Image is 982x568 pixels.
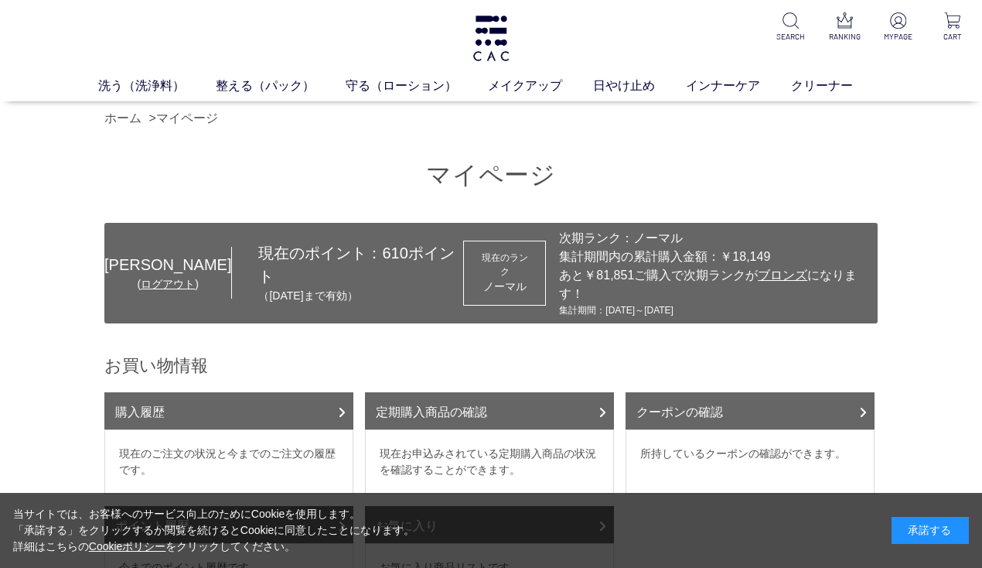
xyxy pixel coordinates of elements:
[382,245,407,262] span: 610
[98,77,216,95] a: 洗う（洗浄料）
[892,517,969,544] div: 承諾する
[258,288,463,304] p: （[DATE]まで有効）
[471,15,511,61] img: logo
[881,31,916,43] p: MYPAGE
[593,77,686,95] a: 日やけ止め
[156,111,218,125] a: マイページ
[232,241,463,304] div: 現在のポイント： ポイント
[148,109,221,128] li: >
[935,12,970,43] a: CART
[791,77,884,95] a: クリーナー
[935,31,970,43] p: CART
[365,429,614,494] dd: 現在お申込みされている定期購入商品の状況を確認することができます。
[626,392,875,429] a: クーポンの確認
[365,392,614,429] a: 定期購入商品の確認
[104,111,142,125] a: ホーム
[773,12,808,43] a: SEARCH
[104,354,878,377] h2: お買い物情報
[881,12,916,43] a: MYPAGE
[104,392,353,429] a: 購入履歴
[626,429,875,494] dd: 所持しているクーポンの確認ができます。
[89,540,166,553] a: Cookieポリシー
[559,266,870,303] div: あと￥81,851ご購入で次期ランクが になります！
[104,159,878,192] h1: マイページ
[773,31,808,43] p: SEARCH
[559,229,870,248] div: 次期ランク：ノーマル
[13,506,415,555] div: 当サイトでは、お客様へのサービス向上のためにCookieを使用します。 「承諾する」をクリックするか閲覧を続けるとCookieに同意したことになります。 詳細はこちらの をクリックしてください。
[141,278,195,290] a: ログアウト
[559,303,870,317] div: 集計期間：[DATE]～[DATE]
[478,279,531,295] div: ノーマル
[827,31,862,43] p: RANKING
[104,253,231,276] div: [PERSON_NAME]
[488,77,593,95] a: メイクアップ
[346,77,488,95] a: 守る（ローション）
[758,269,807,282] span: ブロンズ
[216,77,346,95] a: 整える（パック）
[827,12,862,43] a: RANKING
[104,276,231,293] div: ( )
[559,248,870,266] div: 集計期間内の累計購入金額：￥18,149
[104,429,353,494] dd: 現在のご注文の状況と今までのご注文の履歴です。
[686,77,791,95] a: インナーケア
[478,251,531,279] dt: 現在のランク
